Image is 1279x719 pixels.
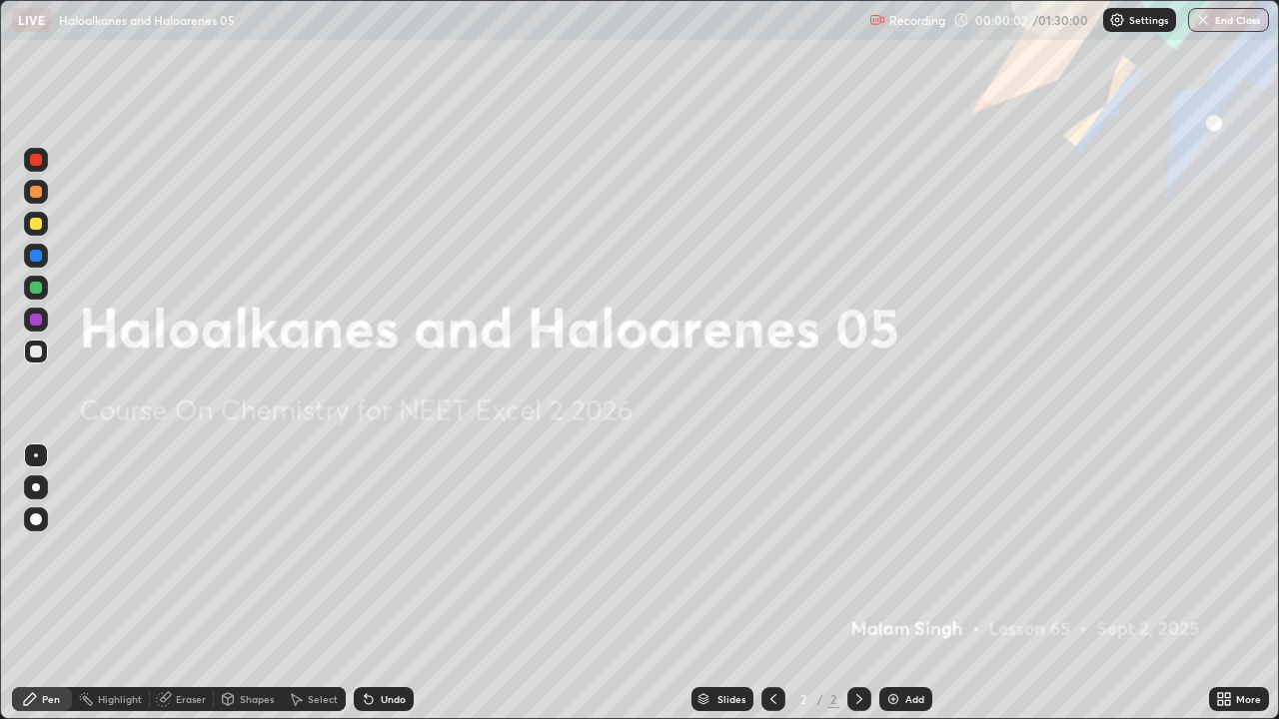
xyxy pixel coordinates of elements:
img: add-slide-button [885,691,901,707]
img: end-class-cross [1195,12,1211,28]
img: class-settings-icons [1109,12,1125,28]
div: More [1236,694,1261,704]
div: / [817,693,823,705]
div: Eraser [176,694,206,704]
div: Add [905,694,924,704]
p: LIVE [18,12,45,28]
p: Recording [889,13,945,28]
div: 2 [793,693,813,705]
div: 2 [827,690,839,708]
div: Select [308,694,338,704]
div: Pen [42,694,60,704]
p: Haloalkanes and Haloarenes 05 [59,12,235,28]
div: Slides [717,694,745,704]
div: Highlight [98,694,142,704]
button: End Class [1188,8,1269,32]
div: Shapes [240,694,274,704]
div: Undo [381,694,406,704]
p: Settings [1129,15,1168,25]
img: recording.375f2c34.svg [869,12,885,28]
